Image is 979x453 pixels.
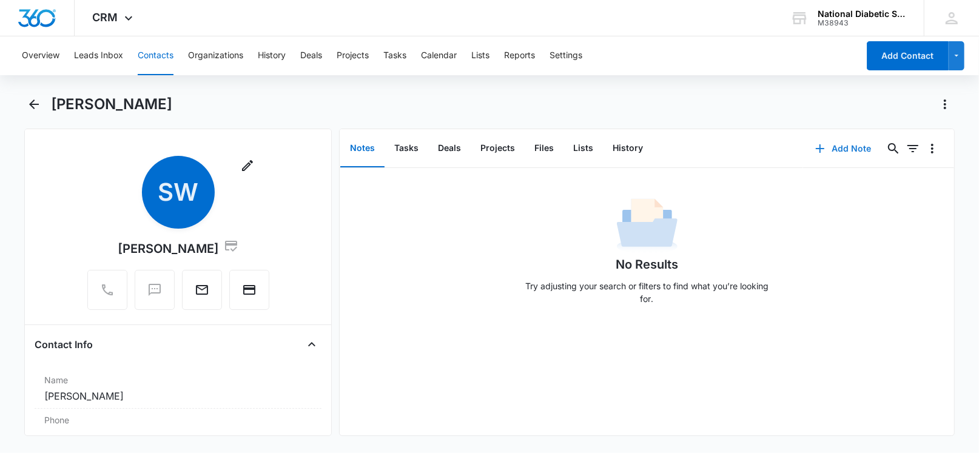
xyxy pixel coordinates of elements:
button: Organizations [188,36,243,75]
button: Files [525,130,564,167]
button: Back [24,95,43,114]
button: Add Contact [867,41,949,70]
dd: [PERSON_NAME] [44,389,312,403]
span: CRM [93,11,118,24]
button: Tasks [385,130,428,167]
button: Deals [300,36,322,75]
button: Actions [935,95,955,114]
button: Projects [471,130,525,167]
button: Contacts [138,36,173,75]
button: Search... [884,139,903,158]
a: Charge [229,289,269,299]
button: Deals [428,130,471,167]
div: account id [818,19,906,27]
label: Name [44,374,312,386]
button: Lists [564,130,603,167]
h1: No Results [616,255,678,273]
button: Overflow Menu [923,139,942,158]
button: Calendar [421,36,457,75]
h4: Contact Info [35,337,93,352]
div: Phone--- [35,409,321,449]
p: Try adjusting your search or filters to find what you’re looking for. [520,280,775,305]
label: Phone [44,414,312,426]
button: Lists [471,36,489,75]
button: Tasks [383,36,406,75]
button: Email [182,270,222,310]
button: History [258,36,286,75]
button: History [603,130,653,167]
button: Close [302,335,321,354]
button: Add Note [803,134,884,163]
img: No Data [617,195,678,255]
button: Notes [340,130,385,167]
span: SW [142,156,215,229]
button: Filters [903,139,923,158]
button: Settings [550,36,582,75]
div: account name [818,9,906,19]
button: Leads Inbox [74,36,123,75]
button: Overview [22,36,59,75]
button: Charge [229,270,269,310]
dd: --- [44,429,312,443]
div: Name[PERSON_NAME] [35,369,321,409]
div: [PERSON_NAME] [118,238,238,258]
button: Projects [337,36,369,75]
button: Reports [504,36,535,75]
a: Email [182,289,222,299]
h1: [PERSON_NAME] [51,95,172,113]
